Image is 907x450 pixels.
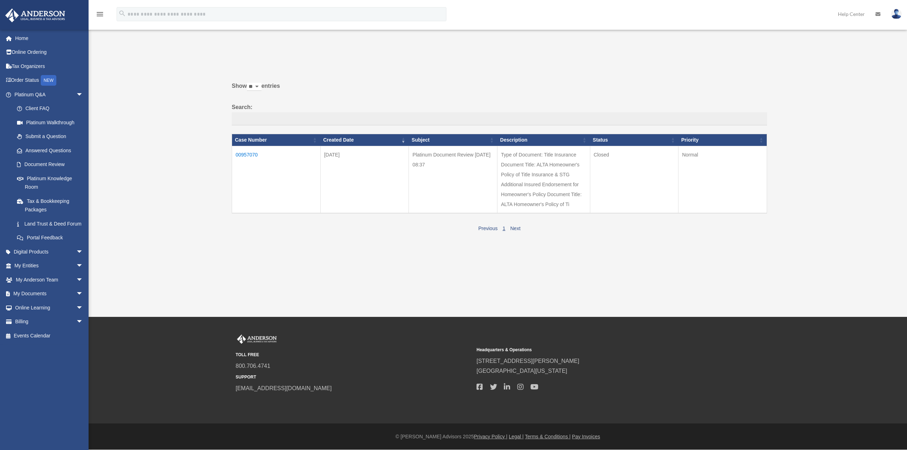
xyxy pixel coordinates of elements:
[320,146,409,213] td: [DATE]
[5,73,94,88] a: Order StatusNEW
[525,434,571,439] a: Terms & Conditions |
[5,59,94,73] a: Tax Organizers
[10,217,90,231] a: Land Trust & Deed Forum
[232,81,767,98] label: Show entries
[5,315,94,329] a: Billingarrow_drop_down
[76,259,90,273] span: arrow_drop_down
[76,315,90,329] span: arrow_drop_down
[76,273,90,287] span: arrow_drop_down
[236,385,332,391] a: [EMAIL_ADDRESS][DOMAIN_NAME]
[5,87,90,102] a: Platinum Q&Aarrow_drop_down
[10,158,90,172] a: Document Review
[590,134,678,146] th: Status: activate to sort column ascending
[478,226,497,231] a: Previous
[510,226,520,231] a: Next
[118,10,126,17] i: search
[477,358,579,364] a: [STREET_ADDRESS][PERSON_NAME]
[10,171,90,194] a: Platinum Knowledge Room
[5,259,94,273] a: My Entitiesarrow_drop_down
[477,368,567,374] a: [GEOGRAPHIC_DATA][US_STATE]
[5,31,94,45] a: Home
[232,134,321,146] th: Case Number: activate to sort column ascending
[247,83,261,91] select: Showentries
[891,9,902,19] img: User Pic
[590,146,678,213] td: Closed
[41,75,56,86] div: NEW
[76,87,90,102] span: arrow_drop_down
[10,115,90,130] a: Platinum Walkthrough
[497,134,590,146] th: Description: activate to sort column ascending
[89,432,907,441] div: © [PERSON_NAME] Advisors 2025
[76,287,90,301] span: arrow_drop_down
[5,301,94,315] a: Online Learningarrow_drop_down
[502,226,505,231] a: 1
[5,273,94,287] a: My Anderson Teamarrow_drop_down
[10,102,90,116] a: Client FAQ
[409,146,497,213] td: Platinum Document Review [DATE] 08:37
[497,146,590,213] td: Type of Document: Title Insurance Document Title: ALTA Homeowner's Policy of Title Insurance & ST...
[232,146,321,213] td: 00957070
[3,8,67,22] img: Anderson Advisors Platinum Portal
[236,374,472,381] small: SUPPORT
[678,146,767,213] td: Normal
[96,10,104,18] i: menu
[5,329,94,343] a: Events Calendar
[236,351,472,359] small: TOLL FREE
[10,143,87,158] a: Answered Questions
[232,112,767,126] input: Search:
[474,434,508,439] a: Privacy Policy |
[5,245,94,259] a: Digital Productsarrow_drop_down
[409,134,497,146] th: Subject: activate to sort column ascending
[236,335,278,344] img: Anderson Advisors Platinum Portal
[320,134,409,146] th: Created Date: activate to sort column ascending
[572,434,600,439] a: Pay Invoices
[10,194,90,217] a: Tax & Bookkeeping Packages
[477,346,712,354] small: Headquarters & Operations
[96,12,104,18] a: menu
[76,245,90,259] span: arrow_drop_down
[5,45,94,59] a: Online Ordering
[236,363,270,369] a: 800.706.4741
[10,130,90,144] a: Submit a Question
[76,301,90,315] span: arrow_drop_down
[678,134,767,146] th: Priority: activate to sort column ascending
[232,102,767,126] label: Search:
[509,434,524,439] a: Legal |
[5,287,94,301] a: My Documentsarrow_drop_down
[10,231,90,245] a: Portal Feedback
